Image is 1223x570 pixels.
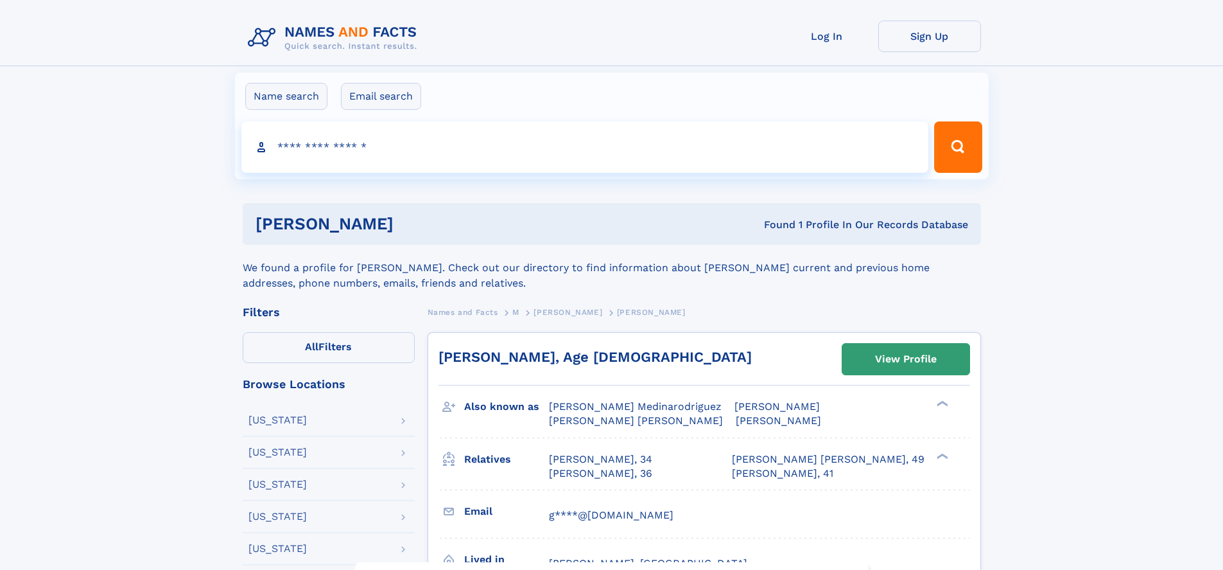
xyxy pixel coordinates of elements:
[243,379,415,390] div: Browse Locations
[243,21,428,55] img: Logo Names and Facts
[549,557,747,569] span: [PERSON_NAME], [GEOGRAPHIC_DATA]
[248,479,307,490] div: [US_STATE]
[248,415,307,425] div: [US_STATE]
[933,400,949,408] div: ❯
[734,400,820,413] span: [PERSON_NAME]
[549,467,652,481] a: [PERSON_NAME], 36
[243,307,415,318] div: Filters
[512,308,519,317] span: M
[533,304,602,320] a: [PERSON_NAME]
[933,452,949,460] div: ❯
[934,121,982,173] button: Search Button
[464,501,549,522] h3: Email
[438,349,752,365] a: [PERSON_NAME], Age [DEMOGRAPHIC_DATA]
[248,512,307,522] div: [US_STATE]
[578,218,968,232] div: Found 1 Profile In Our Records Database
[842,344,969,375] a: View Profile
[549,400,722,413] span: [PERSON_NAME] Medinarodriguez
[341,83,421,110] label: Email search
[464,449,549,470] h3: Relatives
[776,21,878,52] a: Log In
[243,245,981,291] div: We found a profile for [PERSON_NAME]. Check out our directory to find information about [PERSON_N...
[875,344,937,374] div: View Profile
[243,332,415,363] label: Filters
[533,308,602,317] span: [PERSON_NAME]
[549,414,723,427] span: [PERSON_NAME] [PERSON_NAME]
[305,341,318,353] span: All
[549,452,652,467] a: [PERSON_NAME], 34
[248,447,307,458] div: [US_STATE]
[732,452,924,467] a: [PERSON_NAME] [PERSON_NAME], 49
[256,216,579,232] h1: [PERSON_NAME]
[245,83,327,110] label: Name search
[732,467,833,481] a: [PERSON_NAME], 41
[248,544,307,554] div: [US_STATE]
[878,21,981,52] a: Sign Up
[241,121,929,173] input: search input
[512,304,519,320] a: M
[428,304,498,320] a: Names and Facts
[464,396,549,418] h3: Also known as
[736,414,821,427] span: [PERSON_NAME]
[617,308,686,317] span: [PERSON_NAME]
